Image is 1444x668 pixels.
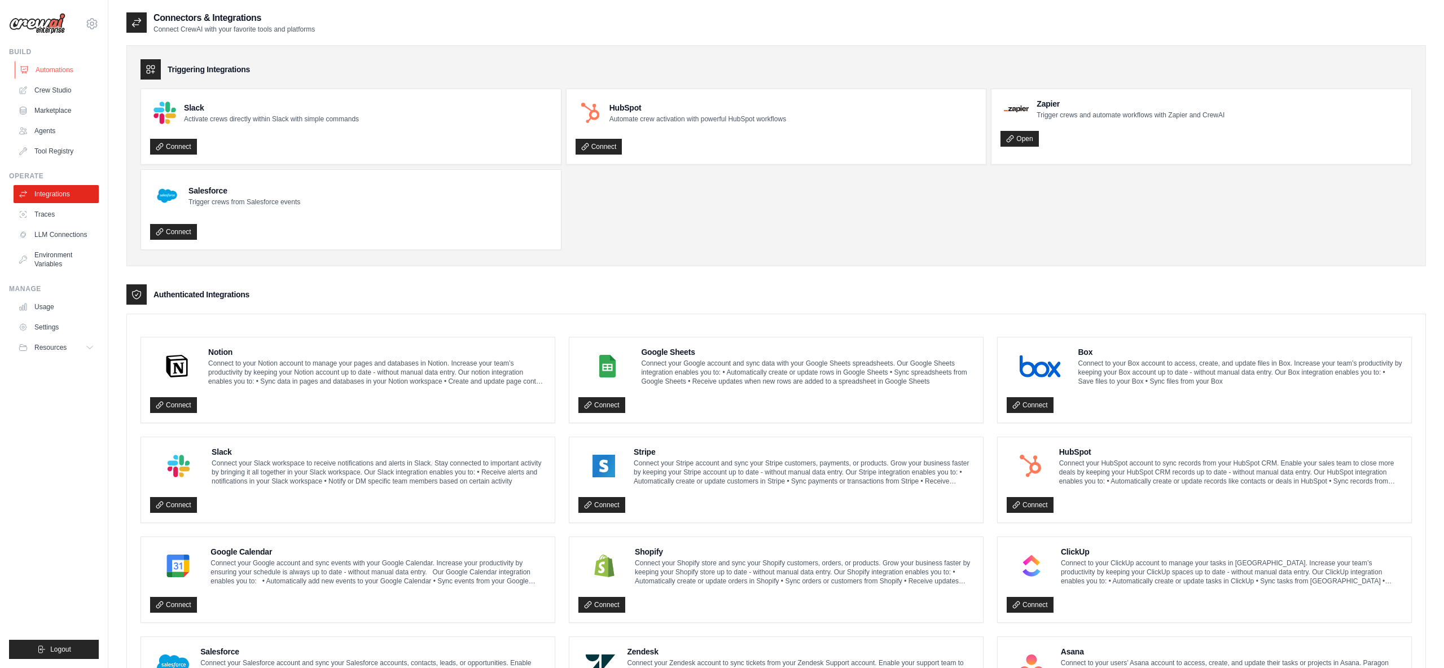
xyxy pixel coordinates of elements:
h4: Box [1078,346,1402,358]
a: Connect [578,397,625,413]
a: Tool Registry [14,142,99,160]
img: Google Sheets Logo [582,355,633,377]
p: Connect to your Box account to access, create, and update files in Box. Increase your team’s prod... [1078,359,1402,386]
a: Connect [1007,397,1054,413]
div: Operate [9,172,99,181]
p: Connect your Google account and sync data with your Google Sheets spreadsheets. Our Google Sheets... [641,359,974,386]
p: Trigger crews and automate workflows with Zapier and CrewAI [1037,111,1224,120]
h4: Salesforce [188,185,300,196]
p: Activate crews directly within Slack with simple commands [184,115,359,124]
img: Shopify Logo [582,555,627,577]
h4: ClickUp [1061,546,1402,557]
img: Salesforce Logo [153,182,181,209]
img: Stripe Logo [582,455,626,477]
h3: Authenticated Integrations [153,289,249,300]
a: Connect [150,497,197,513]
span: Logout [50,645,71,654]
h4: Asana [1061,646,1402,657]
a: Open [1000,131,1038,147]
h4: Google Sheets [641,346,974,358]
a: Connect [578,597,625,613]
img: Slack Logo [153,455,204,477]
p: Trigger crews from Salesforce events [188,197,300,206]
h4: Google Calendar [210,546,546,557]
img: ClickUp Logo [1010,555,1053,577]
h4: Notion [208,346,546,358]
h4: Zapier [1037,98,1224,109]
p: Connect your Google account and sync events with your Google Calendar. Increase your productivity... [210,559,546,586]
h4: Zendesk [627,646,974,657]
a: Marketplace [14,102,99,120]
h4: Slack [184,102,359,113]
a: Connect [1007,497,1054,513]
img: Box Logo [1010,355,1070,377]
p: Connect your Slack workspace to receive notifications and alerts in Slack. Stay connected to impo... [212,459,546,486]
h3: Triggering Integrations [168,64,250,75]
p: Connect to your Notion account to manage your pages and databases in Notion. Increase your team’s... [208,359,546,386]
img: Logo [9,13,65,34]
h2: Connectors & Integrations [153,11,315,25]
a: Environment Variables [14,246,99,273]
h4: HubSpot [609,102,786,113]
a: Agents [14,122,99,140]
a: Usage [14,298,99,316]
button: Resources [14,339,99,357]
h4: Shopify [635,546,974,557]
img: Slack Logo [153,102,176,124]
a: Crew Studio [14,81,99,99]
p: Connect to your ClickUp account to manage your tasks in [GEOGRAPHIC_DATA]. Increase your team’s p... [1061,559,1402,586]
a: Connect [1007,597,1054,613]
div: Manage [9,284,99,293]
h4: Stripe [634,446,974,458]
a: Connect [578,497,625,513]
p: Connect your Shopify store and sync your Shopify customers, orders, or products. Grow your busine... [635,559,974,586]
a: Traces [14,205,99,223]
img: HubSpot Logo [1010,455,1051,477]
p: Connect your Stripe account and sync your Stripe customers, payments, or products. Grow your busi... [634,459,974,486]
p: Connect your HubSpot account to sync records from your HubSpot CRM. Enable your sales team to clo... [1059,459,1402,486]
a: Connect [576,139,622,155]
h4: Salesforce [200,646,546,657]
h4: HubSpot [1059,446,1402,458]
a: Automations [15,61,100,79]
p: Automate crew activation with powerful HubSpot workflows [609,115,786,124]
img: Zapier Logo [1004,106,1029,112]
a: Integrations [14,185,99,203]
a: Connect [150,224,197,240]
div: Build [9,47,99,56]
a: Connect [150,597,197,613]
a: Connect [150,139,197,155]
p: Connect CrewAI with your favorite tools and platforms [153,25,315,34]
img: Google Calendar Logo [153,555,203,577]
span: Resources [34,343,67,352]
a: Settings [14,318,99,336]
img: Notion Logo [153,355,200,377]
img: HubSpot Logo [579,102,602,124]
a: Connect [150,397,197,413]
button: Logout [9,640,99,659]
h4: Slack [212,446,546,458]
a: LLM Connections [14,226,99,244]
